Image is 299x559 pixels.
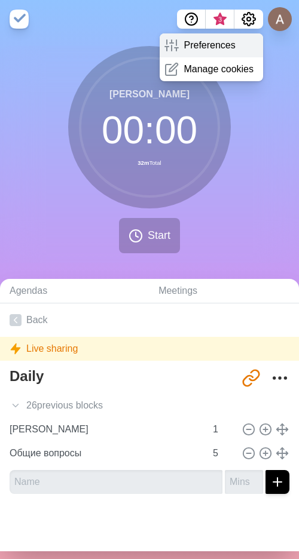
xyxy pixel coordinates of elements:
[119,218,180,253] button: Start
[206,10,234,29] button: What’s new
[215,15,225,24] span: 3
[184,62,254,76] p: Manage cookies
[10,10,29,29] img: timeblocks logo
[149,279,299,303] a: Meetings
[239,366,263,390] button: Share link
[208,441,237,465] input: Mins
[177,10,206,29] button: Help
[5,417,206,441] input: Name
[225,470,263,494] input: Mins
[98,398,103,413] span: s
[268,366,292,390] button: More
[234,10,263,29] button: Settings
[208,417,237,441] input: Mins
[184,38,235,53] p: Preferences
[5,441,206,465] input: Name
[148,228,170,244] span: Start
[10,470,222,494] input: Name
